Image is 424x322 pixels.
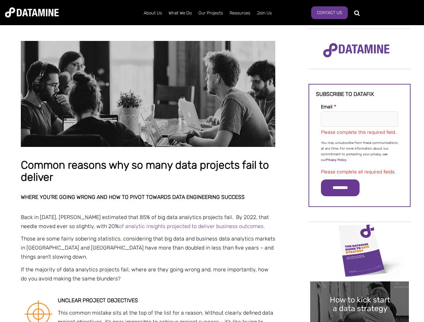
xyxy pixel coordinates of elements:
a: Join Us [253,4,275,22]
a: About Us [140,4,165,22]
p: Those are some fairly sobering statistics, considering that big data and business data analytics ... [21,234,275,262]
img: Datamine Logo No Strapline - Purple [319,39,394,62]
p: If the majority of data analytics projects fail, where are they going wrong and, more importantly... [21,265,275,283]
h3: Subscribe to datafix [316,91,403,97]
p: Back in [DATE], [PERSON_NAME] estimated that 85% of big data analytics projects fail. By 2022, th... [21,213,275,231]
h2: Where you’re going wrong and how to pivot towards data engineering success [21,194,275,200]
a: Privacy Policy [326,158,346,162]
a: of analytic insights projected to deliver business outcomes. [119,223,265,229]
label: Please complete all required fields. [321,169,395,175]
a: What We Do [165,4,195,22]
h1: Common reasons why so many data projects fail to deliver [21,159,275,183]
img: Datamine [5,7,59,17]
strong: Unclear project objectives [58,297,138,304]
img: Data Strategy Cover thumbnail [310,223,409,278]
span: Email [321,104,332,110]
label: Please complete this required field. [321,129,396,135]
a: Contact Us [311,6,348,19]
a: Our Projects [195,4,226,22]
img: Common reasons why so many data projects fail to deliver [21,41,275,147]
a: Resources [226,4,253,22]
p: You may unsubscribe from these communications at any time. For more information about our commitm... [321,140,398,163]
